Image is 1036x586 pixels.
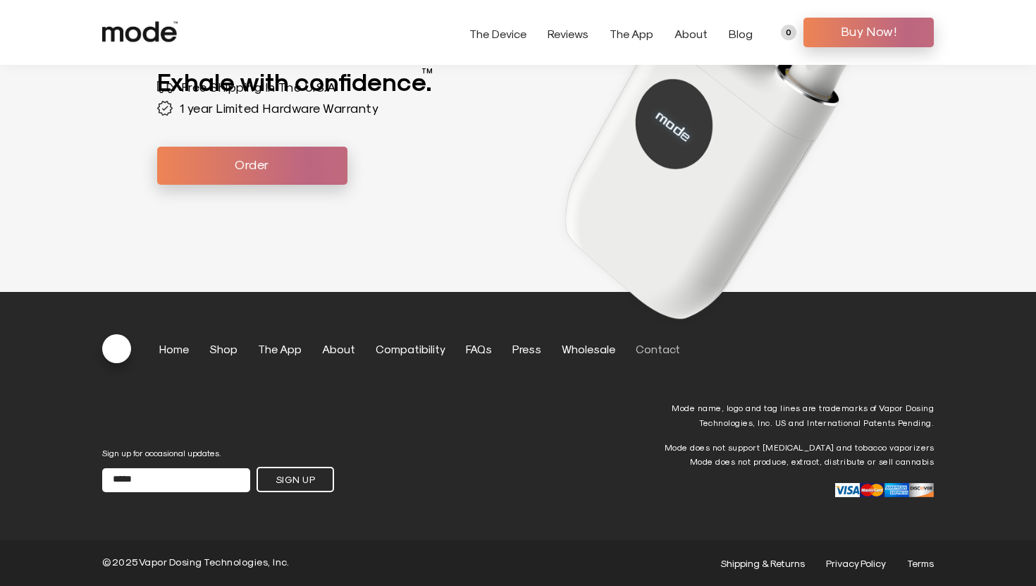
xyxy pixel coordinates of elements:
a: Privacy Policy [826,557,886,569]
p: Mode does not support [MEDICAL_DATA] and tobacco vaporizers [652,440,934,454]
a: Wholesale [562,342,615,355]
a: Reviews [548,27,588,40]
a: The App [258,342,302,355]
span: Buy Now! [814,20,923,42]
a: Home [159,342,189,355]
img: american-exp.png [884,483,909,497]
a: Compatibility [376,342,445,355]
p: Mode does not produce, extract, distribute or sell cannabis [652,454,934,468]
a: About [674,27,708,40]
a: Buy Now! [803,18,934,47]
a: The App [610,27,653,40]
div: 1 year Limited Hardware Warranty [157,97,379,118]
span: 2025 [112,556,139,568]
a: 0 [781,25,796,40]
a: Contact [636,342,680,355]
img: discover-icon.png [909,483,934,497]
p: © Vapor Dosing Technologies, Inc. [102,557,289,569]
h2: Exhale with confidence. [157,69,519,94]
a: The Device [469,27,526,40]
a: FAQs [466,342,492,355]
a: Blog [729,27,753,40]
a: Shipping & Returns [720,557,805,569]
label: Sign up for occasional updates. [102,448,250,458]
a: Press [512,342,541,355]
a: About [322,342,355,355]
span: SIGN UP [269,469,322,490]
button: SIGN UP [257,467,334,492]
img: visa-icon.png [835,483,860,497]
a: Order [157,147,347,185]
img: mastercard-icon.png [860,483,884,497]
sup: TM [421,66,433,75]
p: Mode name, logo and tag lines are trademarks of Vapor Dosing Technologies, Inc. US and Internatio... [652,401,934,429]
a: Terms [907,557,934,569]
a: Shop [209,342,238,355]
